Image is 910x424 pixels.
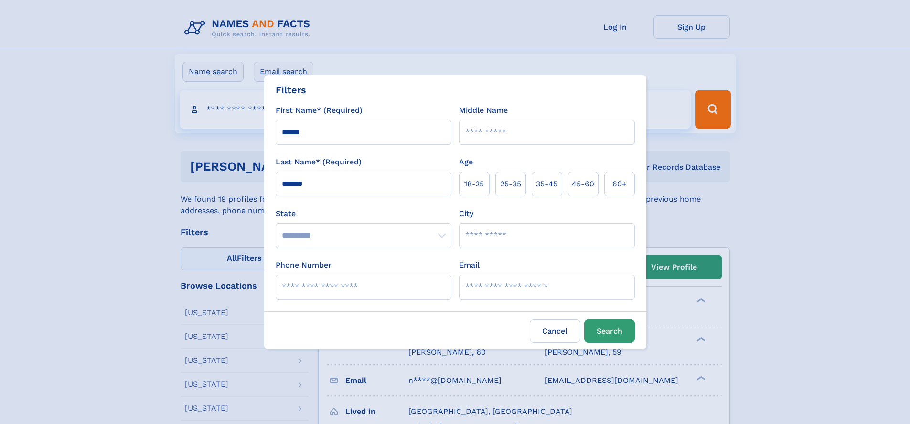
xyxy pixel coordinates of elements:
[459,260,480,271] label: Email
[572,178,594,190] span: 45‑60
[500,178,521,190] span: 25‑35
[459,105,508,116] label: Middle Name
[276,156,362,168] label: Last Name* (Required)
[612,178,627,190] span: 60+
[276,260,332,271] label: Phone Number
[459,208,473,219] label: City
[276,208,451,219] label: State
[530,319,580,343] label: Cancel
[464,178,484,190] span: 18‑25
[459,156,473,168] label: Age
[584,319,635,343] button: Search
[276,83,306,97] div: Filters
[536,178,557,190] span: 35‑45
[276,105,363,116] label: First Name* (Required)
